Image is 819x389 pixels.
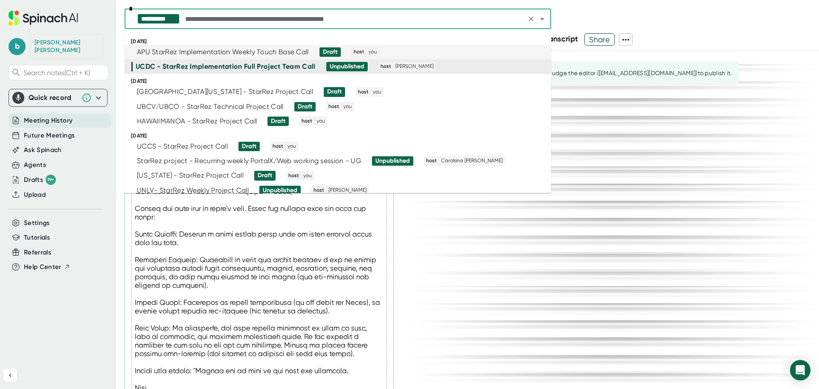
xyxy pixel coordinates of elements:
[137,48,309,56] div: APU StarRez Implementation Weekly Touch Base Call
[24,233,50,243] button: Tutorials
[357,88,370,96] span: host
[137,171,244,180] div: [US_STATE] - StarRez Project Call
[46,175,56,185] div: 99+
[323,48,337,56] div: Draft
[24,190,46,200] button: Upload
[137,186,249,195] div: UNLV- StarRez Weekly Project Call
[440,157,504,165] span: Carolsina [PERSON_NAME]
[585,32,614,47] span: Share
[342,103,353,111] span: you
[315,117,326,125] span: you
[300,117,314,125] span: host
[3,369,17,382] button: Collapse sidebar
[372,88,383,96] span: you
[23,69,106,77] span: Search notes (Ctrl + K)
[425,157,438,165] span: host
[12,89,104,106] div: Quick record
[242,143,256,150] div: Draft
[24,175,56,185] button: Drafts 99+
[24,218,50,228] button: Settings
[29,94,77,102] div: Quick record
[24,131,75,140] button: Future Meetings
[584,33,615,46] button: Share
[24,262,70,272] button: Help Center
[24,145,62,155] button: Ask Spinach
[542,33,578,45] button: Transcript
[9,38,26,55] span: b
[330,63,364,70] div: Unpublished
[137,142,228,151] div: UCCS - StarRez Project Call
[137,117,257,126] div: HAWAIIMANOA - StarRez Project Call
[263,187,297,194] div: Unpublished
[298,103,312,111] div: Draft
[302,172,313,180] span: you
[525,13,537,25] button: Clear
[394,63,435,70] span: [PERSON_NAME]
[327,103,340,111] span: host
[367,48,378,56] span: you
[131,133,551,139] div: [DATE]
[536,13,548,25] button: Close
[137,102,284,111] div: UBCV/UBCO - StarRez Technical Project Call
[137,88,313,96] div: [GEOGRAPHIC_DATA][US_STATE] - StarRez Project Call
[379,63,392,70] span: host
[790,360,810,380] div: Open Intercom Messenger
[24,160,46,170] button: Agents
[375,157,410,165] div: Unpublished
[286,143,297,150] span: you
[24,248,51,257] button: Referrals
[352,48,366,56] span: host
[131,78,551,85] div: [DATE]
[271,117,285,125] div: Draft
[24,116,73,126] button: Meeting History
[137,157,361,165] div: StarRez project - Recurring weekly PortalX/Web working session - UG
[258,172,272,179] div: Draft
[327,187,368,194] span: [PERSON_NAME]
[271,143,285,150] span: host
[24,262,61,272] span: Help Center
[542,34,578,44] span: Transcript
[131,38,551,45] div: [DATE]
[24,175,56,185] div: Drafts
[287,172,300,180] span: host
[327,88,342,96] div: Draft
[35,39,99,54] div: Brady Rowe
[429,70,732,77] div: This summary is still being edited. You can nudge the editor ([EMAIL_ADDRESS][DOMAIN_NAME]) to pu...
[312,187,325,194] span: host
[136,62,316,71] div: UCDC - StarRez Implementation Full Project Team Call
